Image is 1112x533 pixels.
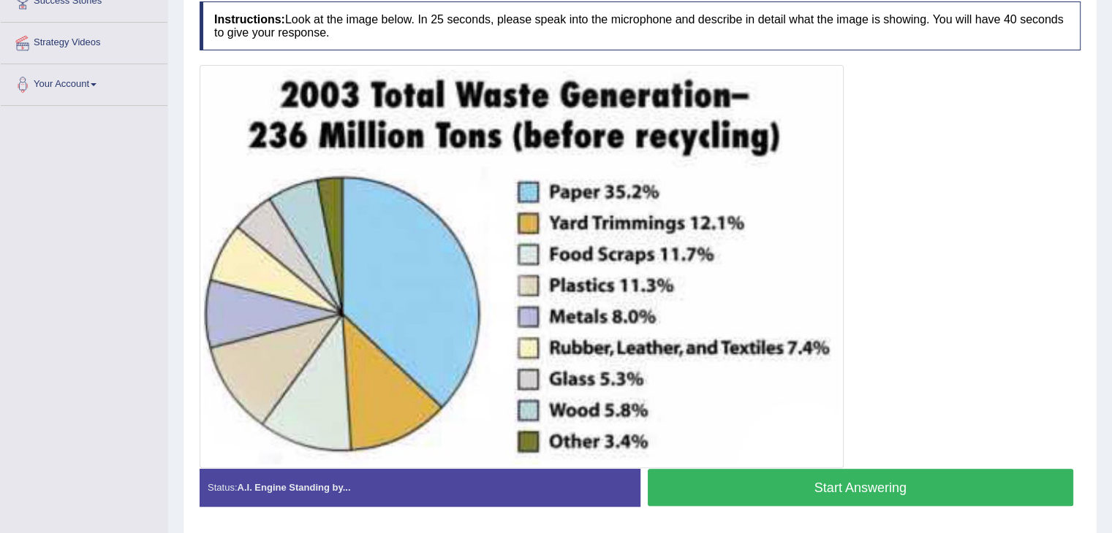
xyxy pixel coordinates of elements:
[1,23,167,59] a: Strategy Videos
[200,1,1081,50] h4: Look at the image below. In 25 seconds, please speak into the microphone and describe in detail w...
[237,482,350,493] strong: A.I. Engine Standing by...
[214,13,285,26] b: Instructions:
[648,469,1074,506] button: Start Answering
[200,469,640,506] div: Status:
[1,64,167,101] a: Your Account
